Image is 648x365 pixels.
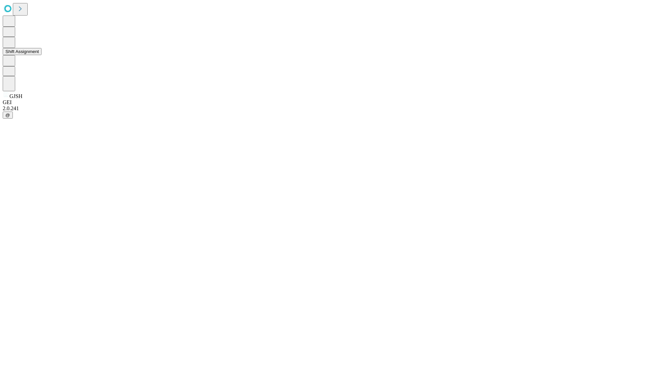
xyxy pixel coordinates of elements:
span: @ [5,113,10,118]
span: GJSH [9,93,22,99]
div: 2.0.241 [3,105,645,112]
div: GEI [3,99,645,105]
button: @ [3,112,13,119]
button: Shift Assignment [3,48,42,55]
